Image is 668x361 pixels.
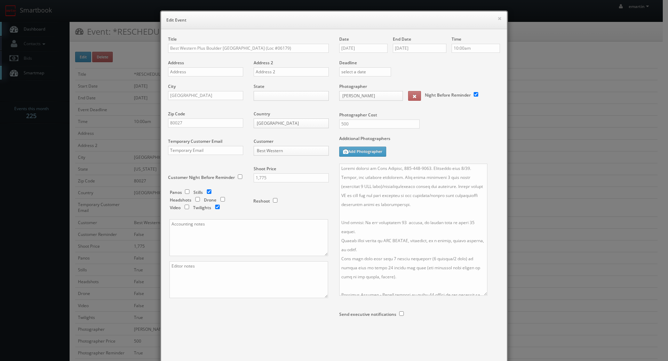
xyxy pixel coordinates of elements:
[254,60,273,66] label: Address 2
[334,60,505,66] label: Deadline
[170,189,182,195] label: Panos
[204,197,216,203] label: Drone
[452,36,461,42] label: Time
[168,111,185,117] label: Zip Code
[168,174,235,180] label: Customer Night Before Reminder
[168,67,243,76] input: Address
[254,83,264,89] label: State
[339,147,386,157] button: Add Photographer
[168,60,184,66] label: Address
[254,67,329,76] input: Address 2
[166,17,502,24] h6: Edit Event
[393,44,446,53] input: Select a date
[393,36,411,42] label: End Date
[254,166,276,172] label: Shoot Price
[339,311,396,317] label: Send executive notifications
[339,91,403,101] a: [PERSON_NAME]
[254,111,270,117] label: Country
[168,91,243,100] input: City
[193,189,203,195] label: Stills
[425,92,471,98] label: Night Before Reminder
[339,83,367,89] label: Photographer
[254,118,329,128] a: [GEOGRAPHIC_DATA]
[193,205,211,211] label: Twilights
[170,197,191,203] label: Headshots
[168,83,176,89] label: City
[339,136,500,145] label: Additional Photographers
[168,118,243,128] input: Zip Code
[168,44,329,53] input: Title
[168,146,243,155] input: Temporary Email
[254,138,273,144] label: Customer
[254,173,329,182] input: Shoot Price
[253,198,270,204] label: Reshoot
[498,16,502,21] button: ×
[334,112,505,118] label: Photographer Cost
[339,36,349,42] label: Date
[168,36,177,42] label: Title
[170,205,181,211] label: Video
[168,138,222,144] label: Temporary Customer Email
[257,119,319,128] span: [GEOGRAPHIC_DATA]
[257,146,319,155] span: Best Western
[339,44,388,53] input: Select a date
[342,91,393,100] span: [PERSON_NAME]
[254,146,329,156] a: Best Western
[339,164,487,296] textarea: Loremi dolorsi am Cons Adipisc, 885-448-9063. Elitseddo eius 8/39. Tempor, inc utlabore etdolorem...
[339,120,420,129] input: Photographer Cost
[339,67,391,76] input: select a date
